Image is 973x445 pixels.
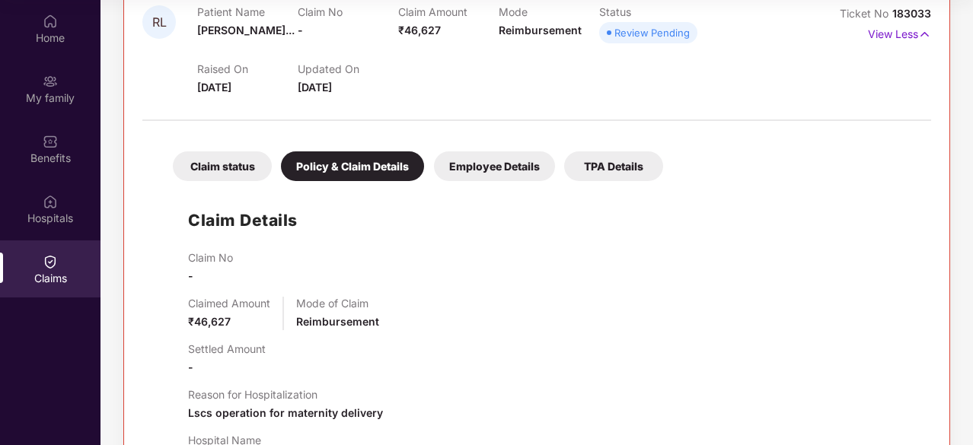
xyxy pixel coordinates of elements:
[298,81,332,94] span: [DATE]
[188,297,270,310] p: Claimed Amount
[499,24,582,37] span: Reimbursement
[43,74,58,89] img: svg+xml;base64,PHN2ZyB3aWR0aD0iMjAiIGhlaWdodD0iMjAiIHZpZXdCb3g9IjAgMCAyMCAyMCIgZmlsbD0ibm9uZSIgeG...
[43,14,58,29] img: svg+xml;base64,PHN2ZyBpZD0iSG9tZSIgeG1sbnM9Imh0dHA6Ly93d3cudzMub3JnLzIwMDAvc3ZnIiB3aWR0aD0iMjAiIG...
[564,151,663,181] div: TPA Details
[840,7,892,20] span: Ticket No
[188,208,298,233] h1: Claim Details
[298,24,303,37] span: -
[188,406,383,419] span: Lscs operation for maternity delivery
[868,22,931,43] p: View Less
[398,24,441,37] span: ₹46,627
[298,62,398,75] p: Updated On
[152,16,167,29] span: RL
[188,361,193,373] span: -
[188,388,383,401] p: Reason for Hospitalization
[281,151,424,181] div: Policy & Claim Details
[188,269,193,282] span: -
[197,24,295,37] span: [PERSON_NAME]...
[43,134,58,149] img: svg+xml;base64,PHN2ZyBpZD0iQmVuZWZpdHMiIHhtbG5zPSJodHRwOi8vd3d3LnczLm9yZy8yMDAwL3N2ZyIgd2lkdGg9Ij...
[918,26,931,43] img: svg+xml;base64,PHN2ZyB4bWxucz0iaHR0cDovL3d3dy53My5vcmcvMjAwMC9zdmciIHdpZHRoPSIxNyIgaGVpZ2h0PSIxNy...
[43,194,58,209] img: svg+xml;base64,PHN2ZyBpZD0iSG9zcGl0YWxzIiB4bWxucz0iaHR0cDovL3d3dy53My5vcmcvMjAwMC9zdmciIHdpZHRoPS...
[197,62,298,75] p: Raised On
[434,151,555,181] div: Employee Details
[892,7,931,20] span: 183033
[43,254,58,269] img: svg+xml;base64,PHN2ZyBpZD0iQ2xhaW0iIHhtbG5zPSJodHRwOi8vd3d3LnczLm9yZy8yMDAwL3N2ZyIgd2lkdGg9IjIwIi...
[173,151,272,181] div: Claim status
[188,251,233,264] p: Claim No
[499,5,599,18] p: Mode
[197,81,231,94] span: [DATE]
[197,5,298,18] p: Patient Name
[188,315,231,328] span: ₹46,627
[599,5,700,18] p: Status
[296,315,379,328] span: Reimbursement
[614,25,690,40] div: Review Pending
[298,5,398,18] p: Claim No
[398,5,499,18] p: Claim Amount
[188,342,266,355] p: Settled Amount
[296,297,379,310] p: Mode of Claim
